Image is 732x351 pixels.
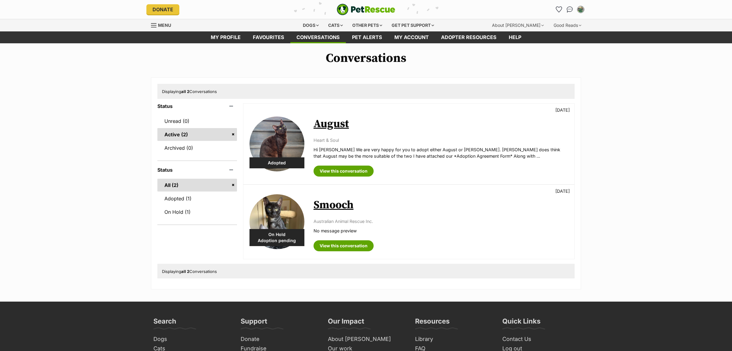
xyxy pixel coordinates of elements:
[157,179,237,192] a: All (2)
[151,19,175,30] a: Menu
[181,89,189,94] strong: all 2
[567,6,573,13] img: chat-41dd97257d64d25036548639549fe6c8038ab92f7586957e7f3b1b290dea8141.svg
[576,5,586,14] button: My account
[157,141,237,154] a: Archived (0)
[555,107,570,113] p: [DATE]
[314,218,568,224] p: Australian Animal Rescue Inc.
[348,19,386,31] div: Other pets
[162,89,217,94] span: Displaying Conversations
[555,188,570,194] p: [DATE]
[241,317,267,329] h3: Support
[488,19,548,31] div: About [PERSON_NAME]
[299,19,323,31] div: Dogs
[238,335,319,344] a: Donate
[151,335,232,344] a: Dogs
[157,128,237,141] a: Active (2)
[157,103,237,109] header: Status
[314,146,568,159] p: Hi [PERSON_NAME] We are very happy for you to adopt either August or [PERSON_NAME]. [PERSON_NAME]...
[157,206,237,218] a: On Hold (1)
[247,31,290,43] a: Favourites
[249,194,304,249] img: Smooch
[249,116,304,171] img: August
[157,167,237,173] header: Status
[502,317,540,329] h3: Quick Links
[162,269,217,274] span: Displaying Conversations
[146,4,179,15] a: Donate
[205,31,247,43] a: My profile
[565,5,575,14] a: Conversations
[314,240,374,251] a: View this conversation
[415,317,450,329] h3: Resources
[314,198,353,212] a: Smooch
[324,19,347,31] div: Cats
[290,31,346,43] a: conversations
[413,335,494,344] a: Library
[157,192,237,205] a: Adopted (1)
[500,335,581,344] a: Contact Us
[314,137,568,143] p: Heart & Soul
[249,157,304,168] div: Adopted
[578,6,584,13] img: Lauren Bordonaro profile pic
[158,23,171,28] span: Menu
[387,19,438,31] div: Get pet support
[554,5,564,14] a: Favourites
[328,317,364,329] h3: Our Impact
[325,335,407,344] a: About [PERSON_NAME]
[181,269,189,274] strong: all 2
[337,4,395,15] a: PetRescue
[314,117,349,131] a: August
[435,31,503,43] a: Adopter resources
[337,4,395,15] img: logo-e224e6f780fb5917bec1dbf3a21bbac754714ae5b6737aabdf751b685950b380.svg
[314,166,374,177] a: View this conversation
[249,229,304,246] div: On Hold
[314,227,568,234] p: No message preview
[249,238,304,244] span: Adoption pending
[157,115,237,127] a: Unread (0)
[549,19,586,31] div: Good Reads
[346,31,388,43] a: Pet alerts
[554,5,586,14] ul: Account quick links
[503,31,527,43] a: Help
[388,31,435,43] a: My account
[153,317,176,329] h3: Search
